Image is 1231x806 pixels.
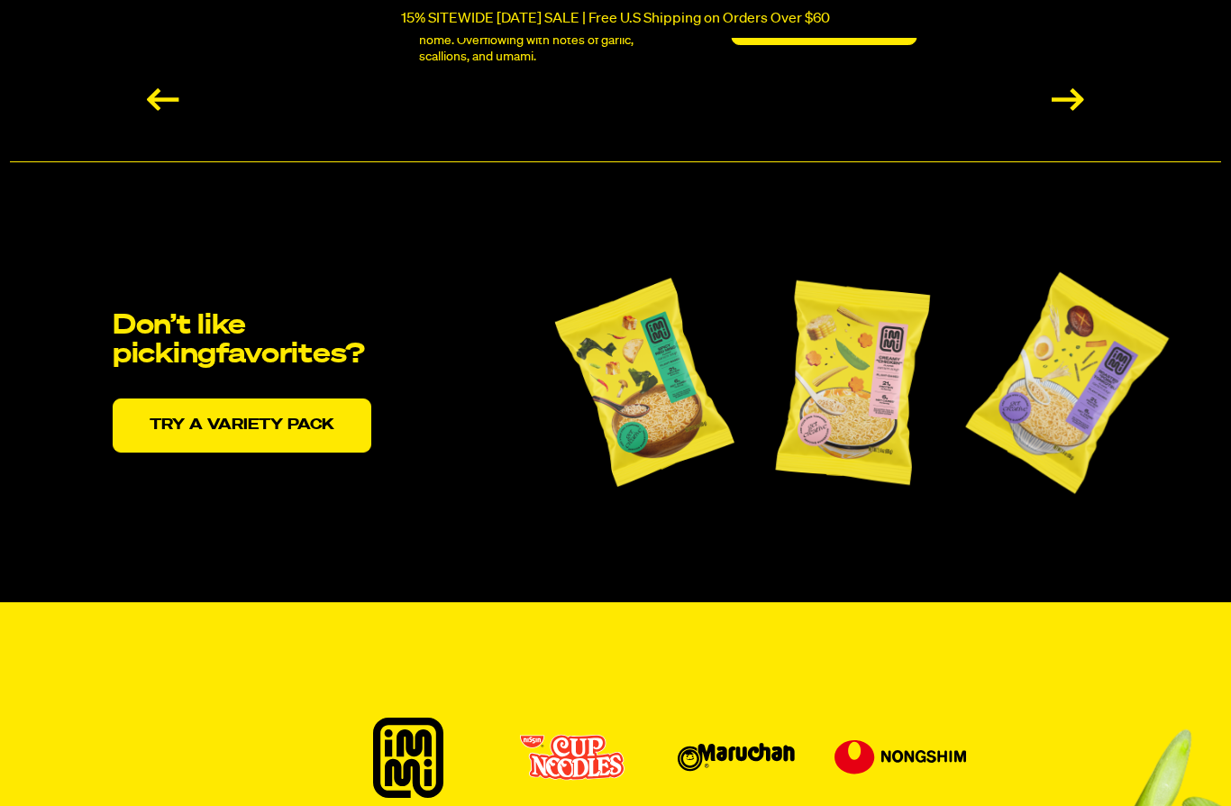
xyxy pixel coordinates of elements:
div: Previous slide [147,88,179,111]
img: immi Creamy Chicken [761,255,944,508]
h2: Don’t like picking favorites? [113,312,401,370]
img: immi [373,718,443,799]
img: Cup Noodles [520,734,625,781]
div: Next slide [1052,88,1084,111]
a: Try a variety pack [113,398,371,453]
img: Nongshim [834,740,966,774]
img: Maruchan [678,743,795,772]
img: immi Spicy Red Miso [541,256,747,508]
img: immi Roasted Pork Tonkotsu [958,256,1176,508]
p: 15% SITEWIDE [DATE] SALE | Free U.S Shipping on Orders Over $60 [401,11,830,27]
